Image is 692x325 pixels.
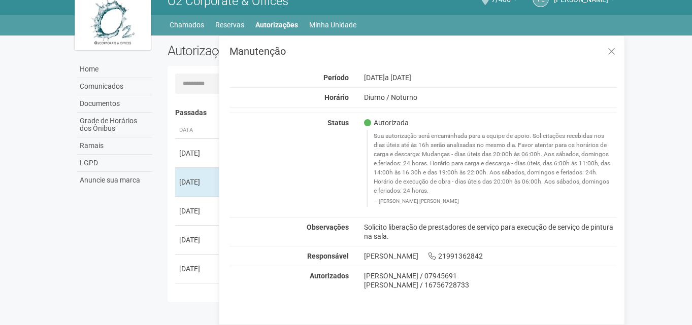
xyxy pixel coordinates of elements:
[327,119,349,127] strong: Status
[179,264,217,274] div: [DATE]
[179,148,217,158] div: [DATE]
[77,95,152,113] a: Documentos
[255,18,298,32] a: Autorizações
[356,73,625,82] div: [DATE]
[175,122,221,139] th: Data
[77,113,152,137] a: Grade de Horários dos Ônibus
[385,74,411,82] span: a [DATE]
[170,18,204,32] a: Chamados
[323,74,349,82] strong: Período
[179,206,217,216] div: [DATE]
[356,251,625,261] div: [PERSON_NAME] 21991362842
[356,93,625,102] div: Diurno / Noturno
[77,155,152,172] a: LGPD
[364,118,409,127] span: Autorizada
[364,280,617,290] div: [PERSON_NAME] / 16756728733
[77,78,152,95] a: Comunicados
[364,271,617,280] div: [PERSON_NAME] / 07945691
[77,172,152,189] a: Anuncie sua marca
[324,93,349,101] strong: Horário
[77,137,152,155] a: Ramais
[309,18,356,32] a: Minha Unidade
[215,18,244,32] a: Reservas
[310,272,349,280] strong: Autorizados
[179,177,217,187] div: [DATE]
[179,235,217,245] div: [DATE]
[367,130,617,206] blockquote: Sua autorização será encaminhada para a equipe de apoio. Solicitações recebidas nos dias úteis at...
[307,252,349,260] strong: Responsável
[374,198,612,205] footer: [PERSON_NAME] [PERSON_NAME]
[307,223,349,231] strong: Observações
[175,109,610,117] h4: Passadas
[168,43,385,58] h2: Autorizações
[229,46,617,56] h3: Manutenção
[77,61,152,78] a: Home
[356,223,625,241] div: Solicito liberação de prestadores de serviço para execução de serviço de pintura na sala.
[179,293,217,303] div: [DATE]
